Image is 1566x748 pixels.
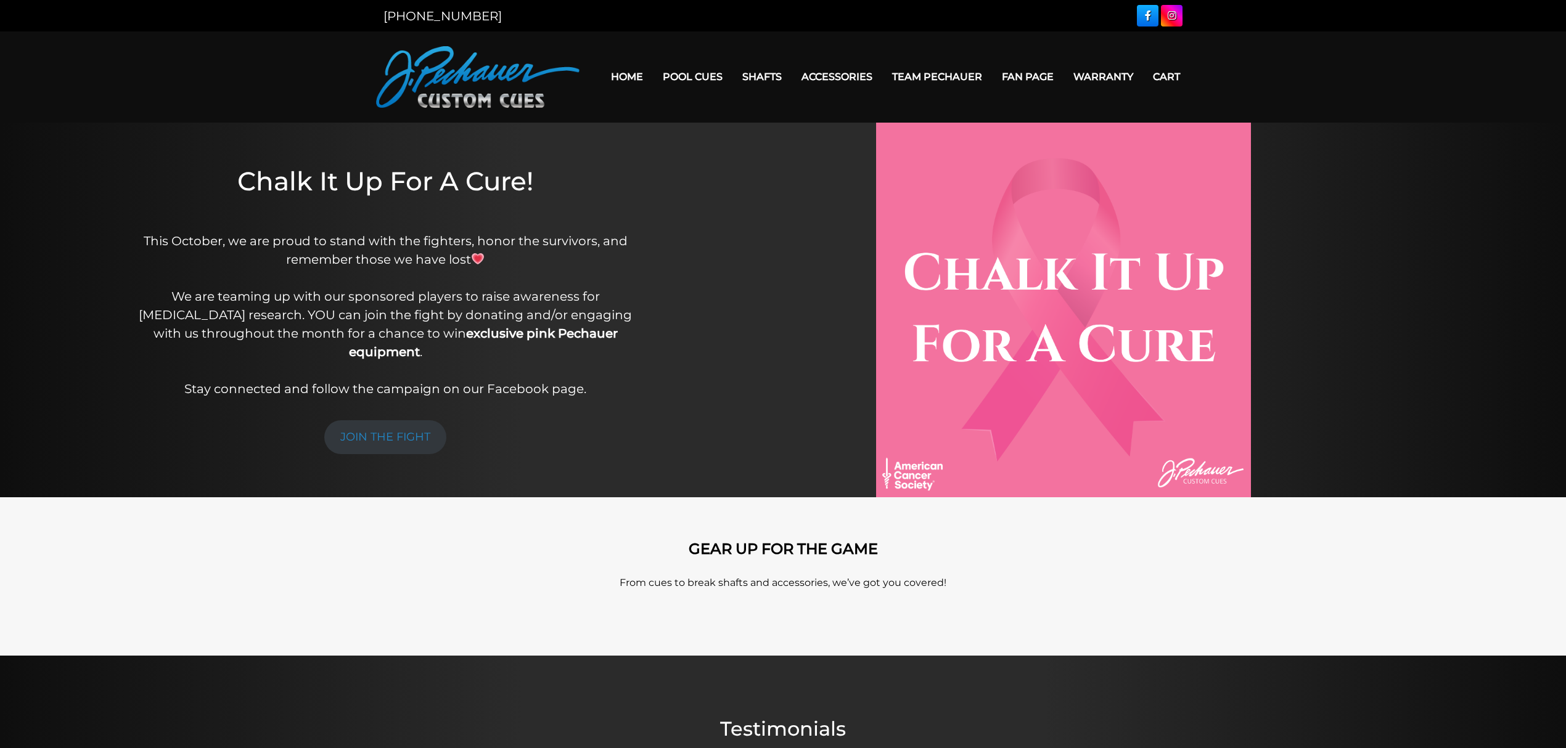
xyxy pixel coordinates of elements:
a: Warranty [1064,61,1143,92]
a: [PHONE_NUMBER] [383,9,502,23]
a: Fan Page [992,61,1064,92]
img: 💗 [472,253,484,265]
a: Cart [1143,61,1190,92]
a: Team Pechauer [882,61,992,92]
strong: GEAR UP FOR THE GAME [689,540,878,558]
a: Home [601,61,653,92]
p: This October, we are proud to stand with the fighters, honor the survivors, and remember those we... [124,232,647,398]
h1: Chalk It Up For A Cure! [124,166,647,214]
a: Pool Cues [653,61,732,92]
img: Pechauer Custom Cues [376,46,580,108]
a: JOIN THE FIGHT [324,420,446,454]
p: From cues to break shafts and accessories, we’ve got you covered! [432,575,1134,590]
a: Shafts [732,61,792,92]
a: Accessories [792,61,882,92]
strong: exclusive pink Pechauer equipment [349,326,618,359]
